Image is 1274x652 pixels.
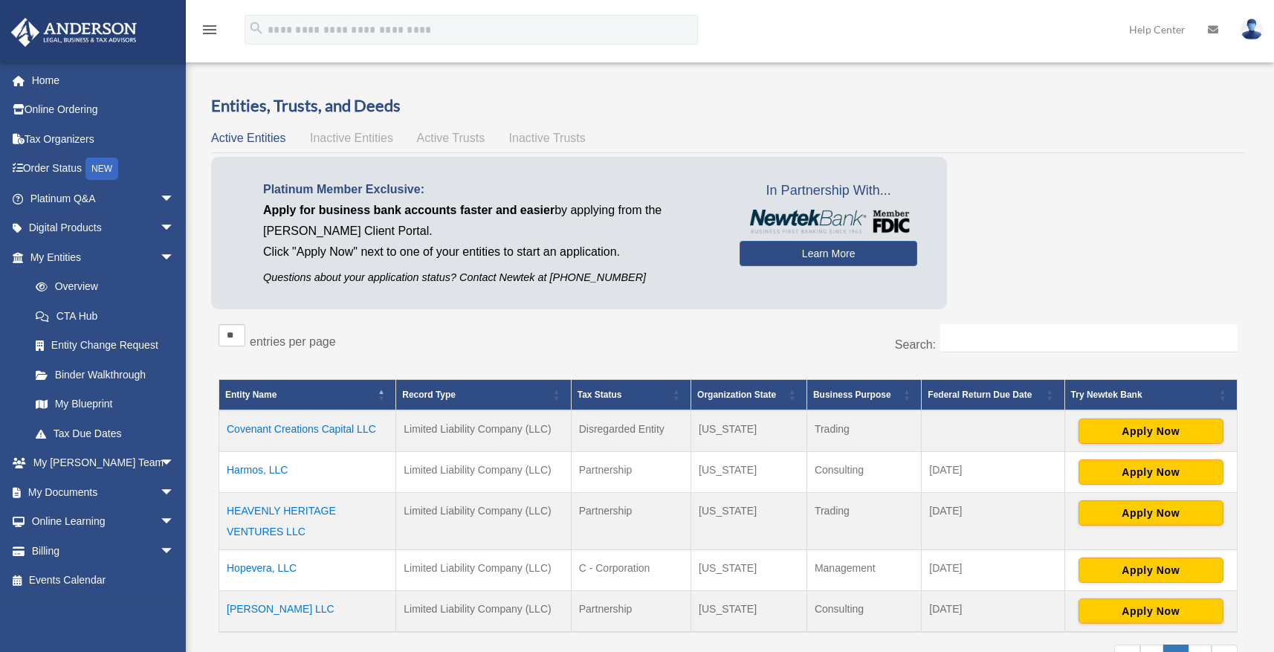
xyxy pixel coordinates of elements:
[571,379,691,410] th: Tax Status: Activate to sort
[10,242,190,272] a: My Entitiesarrow_drop_down
[691,379,807,410] th: Organization State: Activate to sort
[1241,19,1263,40] img: User Pic
[219,451,396,492] td: Harmos, LLC
[201,26,219,39] a: menu
[571,492,691,549] td: Partnership
[396,549,571,590] td: Limited Liability Company (LLC)
[211,94,1245,117] h3: Entities, Trusts, and Deeds
[10,536,197,566] a: Billingarrow_drop_down
[211,132,285,144] span: Active Entities
[219,379,396,410] th: Entity Name: Activate to invert sorting
[10,477,197,507] a: My Documentsarrow_drop_down
[21,301,190,331] a: CTA Hub
[21,331,190,361] a: Entity Change Request
[219,549,396,590] td: Hopevera, LLC
[806,492,921,549] td: Trading
[1079,419,1223,444] button: Apply Now
[806,451,921,492] td: Consulting
[806,410,921,452] td: Trading
[160,448,190,479] span: arrow_drop_down
[21,390,190,419] a: My Blueprint
[21,272,182,302] a: Overview
[417,132,485,144] span: Active Trusts
[922,549,1064,590] td: [DATE]
[396,451,571,492] td: Limited Liability Company (LLC)
[160,242,190,273] span: arrow_drop_down
[10,566,197,595] a: Events Calendar
[806,549,921,590] td: Management
[263,204,554,216] span: Apply for business bank accounts faster and easier
[219,492,396,549] td: HEAVENLY HERITAGE VENTURES LLC
[806,590,921,632] td: Consulting
[396,410,571,452] td: Limited Liability Company (LLC)
[740,179,917,203] span: In Partnership With...
[10,507,197,537] a: Online Learningarrow_drop_down
[10,213,197,243] a: Digital Productsarrow_drop_down
[571,410,691,452] td: Disregarded Entity
[922,590,1064,632] td: [DATE]
[509,132,586,144] span: Inactive Trusts
[1079,459,1223,485] button: Apply Now
[396,590,571,632] td: Limited Liability Company (LLC)
[10,95,197,125] a: Online Ordering
[219,410,396,452] td: Covenant Creations Capital LLC
[691,492,807,549] td: [US_STATE]
[691,451,807,492] td: [US_STATE]
[813,390,891,400] span: Business Purpose
[571,590,691,632] td: Partnership
[263,200,717,242] p: by applying from the [PERSON_NAME] Client Portal.
[922,492,1064,549] td: [DATE]
[10,65,197,95] a: Home
[10,154,197,184] a: Order StatusNEW
[396,492,571,549] td: Limited Liability Company (LLC)
[1079,598,1223,624] button: Apply Now
[1079,558,1223,583] button: Apply Now
[1079,500,1223,526] button: Apply Now
[402,390,456,400] span: Record Type
[201,21,219,39] i: menu
[747,210,910,233] img: NewtekBankLogoSM.png
[691,590,807,632] td: [US_STATE]
[250,335,336,348] label: entries per page
[10,124,197,154] a: Tax Organizers
[21,360,190,390] a: Binder Walkthrough
[922,451,1064,492] td: [DATE]
[7,18,141,47] img: Anderson Advisors Platinum Portal
[571,549,691,590] td: C - Corporation
[160,184,190,214] span: arrow_drop_down
[160,507,190,538] span: arrow_drop_down
[160,213,190,244] span: arrow_drop_down
[225,390,277,400] span: Entity Name
[263,242,717,262] p: Click "Apply Now" next to one of your entities to start an application.
[219,590,396,632] td: [PERSON_NAME] LLC
[10,448,197,478] a: My [PERSON_NAME] Teamarrow_drop_down
[160,477,190,508] span: arrow_drop_down
[928,390,1032,400] span: Federal Return Due Date
[740,241,917,266] a: Learn More
[571,451,691,492] td: Partnership
[263,268,717,287] p: Questions about your application status? Contact Newtek at [PHONE_NUMBER]
[263,179,717,200] p: Platinum Member Exclusive:
[578,390,622,400] span: Tax Status
[1064,379,1237,410] th: Try Newtek Bank : Activate to sort
[248,20,265,36] i: search
[21,419,190,448] a: Tax Due Dates
[396,379,571,410] th: Record Type: Activate to sort
[1071,386,1215,404] div: Try Newtek Bank
[806,379,921,410] th: Business Purpose: Activate to sort
[697,390,776,400] span: Organization State
[691,549,807,590] td: [US_STATE]
[895,338,936,351] label: Search:
[691,410,807,452] td: [US_STATE]
[310,132,393,144] span: Inactive Entities
[160,536,190,567] span: arrow_drop_down
[922,379,1064,410] th: Federal Return Due Date: Activate to sort
[10,184,197,213] a: Platinum Q&Aarrow_drop_down
[85,158,118,180] div: NEW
